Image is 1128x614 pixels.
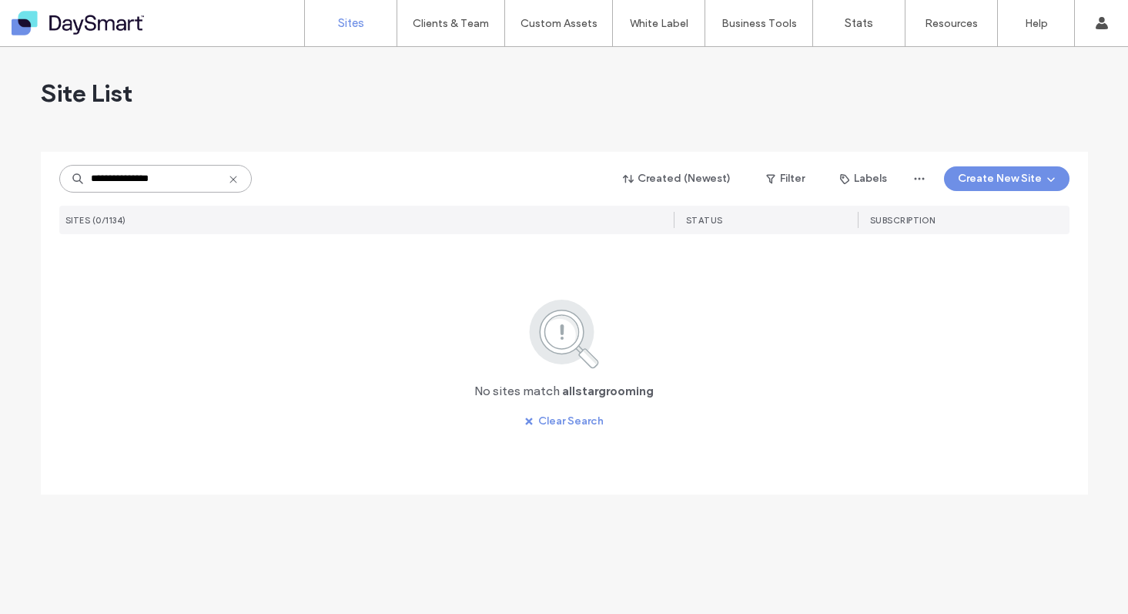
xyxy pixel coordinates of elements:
[944,166,1069,191] button: Create New Site
[686,215,723,226] span: STATUS
[562,383,654,400] span: allstargrooming
[65,215,126,226] span: SITES (0/1134)
[630,17,688,30] label: White Label
[474,383,560,400] span: No sites match
[338,16,364,30] label: Sites
[826,166,901,191] button: Labels
[41,78,132,109] span: Site List
[520,17,597,30] label: Custom Assets
[610,166,745,191] button: Created (Newest)
[751,166,820,191] button: Filter
[1025,17,1048,30] label: Help
[925,17,978,30] label: Resources
[413,17,489,30] label: Clients & Team
[510,409,618,434] button: Clear Search
[35,11,67,25] span: Help
[870,215,936,226] span: SUBSCRIPTION
[508,297,620,371] img: search.svg
[845,16,873,30] label: Stats
[721,17,797,30] label: Business Tools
